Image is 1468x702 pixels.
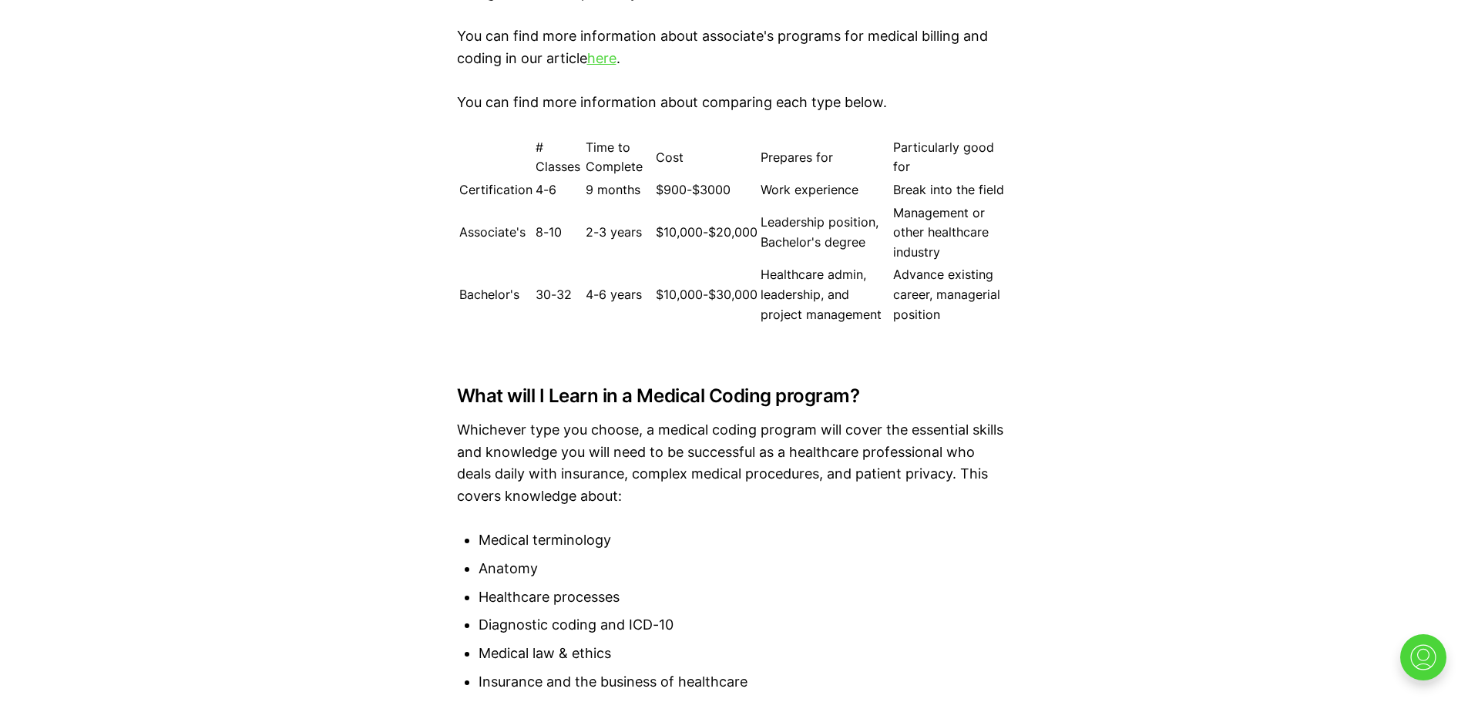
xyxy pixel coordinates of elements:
[585,203,654,264] td: 2-3 years
[760,137,891,178] td: Prepares for
[760,264,891,325] td: Healthcare admin, leadership, and project management
[535,137,583,178] td: # Classes
[479,586,1012,609] li: Healthcare processes
[535,203,583,264] td: 8-10
[892,137,1010,178] td: Particularly good for
[585,180,654,201] td: 9 months
[459,203,533,264] td: Associate's
[760,203,891,264] td: Leadership position, Bachelor's degree
[479,643,1012,665] li: Medical law & ethics
[479,614,1012,637] li: Diagnostic coding and ICD-10
[459,180,533,201] td: Certification
[655,203,758,264] td: $10,000-$20,000
[457,419,1012,508] p: Whichever type you choose, a medical coding program will cover the essential skills and knowledge...
[585,137,654,178] td: Time to Complete
[1387,626,1468,702] iframe: portal-trigger
[535,264,583,325] td: 30-32
[457,385,1012,407] h3: What will I Learn in a Medical Coding program?
[479,558,1012,580] li: Anatomy
[760,180,891,201] td: Work experience
[457,92,1012,114] p: You can find more information about comparing each type below.
[459,264,533,325] td: Bachelor's
[892,180,1010,201] td: Break into the field
[535,180,583,201] td: 4-6
[655,180,758,201] td: $900-$3000
[457,25,1012,70] p: You can find more information about associate's programs for medical billing and coding in our ar...
[892,203,1010,264] td: Management or other healthcare industry
[655,264,758,325] td: $10,000-$30,000
[587,50,616,66] a: here
[892,264,1010,325] td: Advance existing career, managerial position
[655,137,758,178] td: Cost
[479,529,1012,552] li: Medical terminology
[479,671,1012,694] li: Insurance and the business of healthcare
[585,264,654,325] td: 4-6 years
